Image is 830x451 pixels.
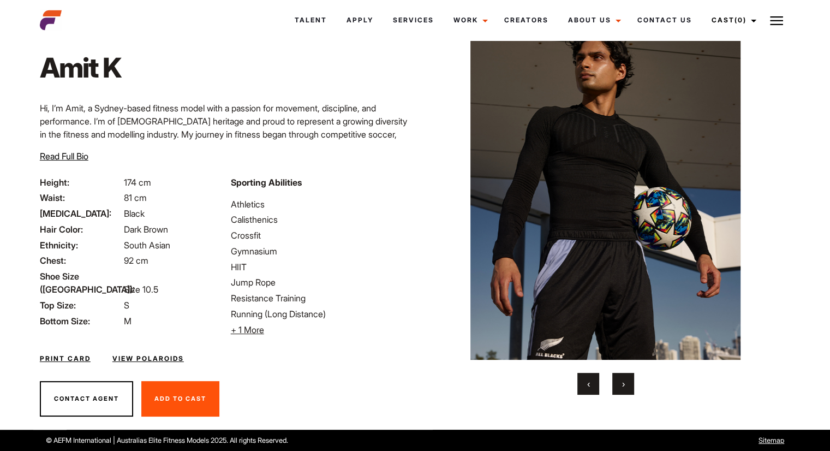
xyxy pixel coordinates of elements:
[40,239,122,252] span: Ethnicity:
[124,224,168,235] span: Dark Brown
[40,151,88,162] span: Read Full Bio
[40,381,133,417] button: Contact Agent
[285,5,337,35] a: Talent
[494,5,558,35] a: Creators
[759,436,784,444] a: Sitemap
[124,208,145,219] span: Black
[124,284,158,295] span: Size 10.5
[702,5,763,35] a: Cast(0)
[444,5,494,35] a: Work
[231,292,409,305] li: Resistance Training
[735,16,747,24] span: (0)
[558,5,628,35] a: About Us
[124,300,129,311] span: S
[154,395,206,402] span: Add To Cast
[587,378,590,389] span: Previous
[40,354,91,364] a: Print Card
[124,255,148,266] span: 92 cm
[40,176,122,189] span: Height:
[337,5,383,35] a: Apply
[40,314,122,328] span: Bottom Size:
[124,316,132,327] span: M
[40,223,122,236] span: Hair Color:
[383,5,444,35] a: Services
[46,435,471,446] p: © AEFM International | Australias Elite Fitness Models 2025. All rights Reserved.
[628,5,702,35] a: Contact Us
[231,229,409,242] li: Crossfit
[231,198,409,211] li: Athletics
[40,51,124,84] h1: Amit K
[40,207,122,220] span: [MEDICAL_DATA]:
[40,102,409,167] p: Hi, I’m Amit, a Sydney-based fitness model with a passion for movement, discipline, and performan...
[124,192,147,203] span: 81 cm
[231,324,264,335] span: + 1 More
[231,177,302,188] strong: Sporting Abilities
[40,299,122,312] span: Top Size:
[124,240,170,251] span: South Asian
[622,378,625,389] span: Next
[231,245,409,258] li: Gymnasium
[770,14,783,27] img: Burger icon
[231,276,409,289] li: Jump Rope
[40,270,122,296] span: Shoe Size ([GEOGRAPHIC_DATA]):
[40,254,122,267] span: Chest:
[231,260,409,274] li: HIIT
[40,150,88,163] button: Read Full Bio
[141,381,219,417] button: Add To Cast
[231,307,409,321] li: Running (Long Distance)
[112,354,184,364] a: View Polaroids
[40,9,62,31] img: cropped-aefm-brand-fav-22-square.png
[124,177,151,188] span: 174 cm
[231,213,409,226] li: Calisthenics
[40,191,122,204] span: Waist:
